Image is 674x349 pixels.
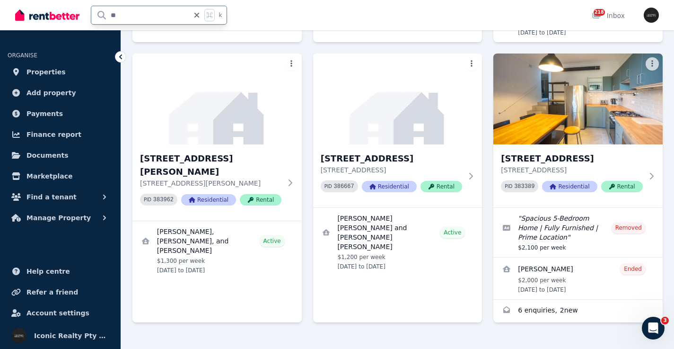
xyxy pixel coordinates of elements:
span: 3 [661,317,669,324]
a: View details for Alex Sargent, Joseph Woods, and Jasper Talborro [132,221,302,280]
span: Account settings [26,307,89,319]
a: Documents [8,146,113,165]
span: k [219,11,222,19]
small: PID [144,197,151,202]
span: Rental [240,194,281,206]
a: Payments [8,104,113,123]
a: Enquiries for 223 Storey St, Maroubra - 80 [493,300,663,322]
a: View details for Ronald Andrey Fernandez Badilla and Katherine Alina Araya Calderon [313,208,482,276]
a: Help centre [8,262,113,281]
button: More options [646,57,659,71]
span: Marketplace [26,170,72,182]
code: 383389 [514,183,534,190]
span: Finance report [26,129,81,140]
span: Add property [26,87,76,98]
div: Inbox [592,11,625,20]
h3: [STREET_ADDRESS][PERSON_NAME] [140,152,281,179]
a: Add property [8,83,113,102]
span: Documents [26,150,69,161]
span: Residential [362,181,417,192]
p: [STREET_ADDRESS][PERSON_NAME] [140,179,281,188]
img: Iconic Realty Pty Ltd [11,328,26,343]
span: Find a tenant [26,191,77,203]
img: 80A Barker St, Kingsford - 56 [132,54,302,144]
span: Refer a friend [26,286,78,298]
button: Find a tenant [8,188,113,206]
a: Marketplace [8,167,113,186]
code: 383962 [153,197,174,203]
img: 180 Cottenham Ave, Kingsford - 58 [313,54,482,144]
img: Iconic Realty Pty Ltd [644,8,659,23]
a: View details for Jack McKeown [493,258,663,299]
a: Finance report [8,125,113,144]
span: Properties [26,66,66,78]
button: More options [465,57,478,71]
a: Edit listing: Spacious 5-Bedroom Home | Fully Furnished | Prime Location [493,208,663,257]
span: 218 [594,9,605,16]
span: Help centre [26,266,70,277]
span: Residential [542,181,597,192]
span: Residential [181,194,236,206]
span: Iconic Realty Pty Ltd [34,330,109,341]
a: Account settings [8,304,113,322]
span: Manage Property [26,212,91,224]
button: Manage Property [8,208,113,227]
p: [STREET_ADDRESS] [501,165,642,175]
img: 223 Storey St, Maroubra - 80 [493,54,663,144]
span: Rental [420,181,462,192]
img: RentBetter [15,8,79,22]
small: PID [324,184,332,189]
a: Refer a friend [8,283,113,302]
a: Properties [8,63,113,81]
span: ORGANISE [8,52,37,59]
button: More options [285,57,298,71]
a: 180 Cottenham Ave, Kingsford - 58[STREET_ADDRESS][STREET_ADDRESS]PID 386667ResidentialRental [313,54,482,207]
small: PID [505,184,512,189]
code: 386667 [334,183,354,190]
a: 223 Storey St, Maroubra - 80[STREET_ADDRESS][STREET_ADDRESS]PID 383389ResidentialRental [493,54,663,207]
span: Payments [26,108,63,119]
h3: [STREET_ADDRESS] [501,152,642,165]
iframe: Intercom live chat [642,317,665,340]
p: [STREET_ADDRESS] [321,165,462,175]
span: Rental [601,181,643,192]
a: 80A Barker St, Kingsford - 56[STREET_ADDRESS][PERSON_NAME][STREET_ADDRESS][PERSON_NAME]PID 383962... [132,54,302,221]
h3: [STREET_ADDRESS] [321,152,462,165]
